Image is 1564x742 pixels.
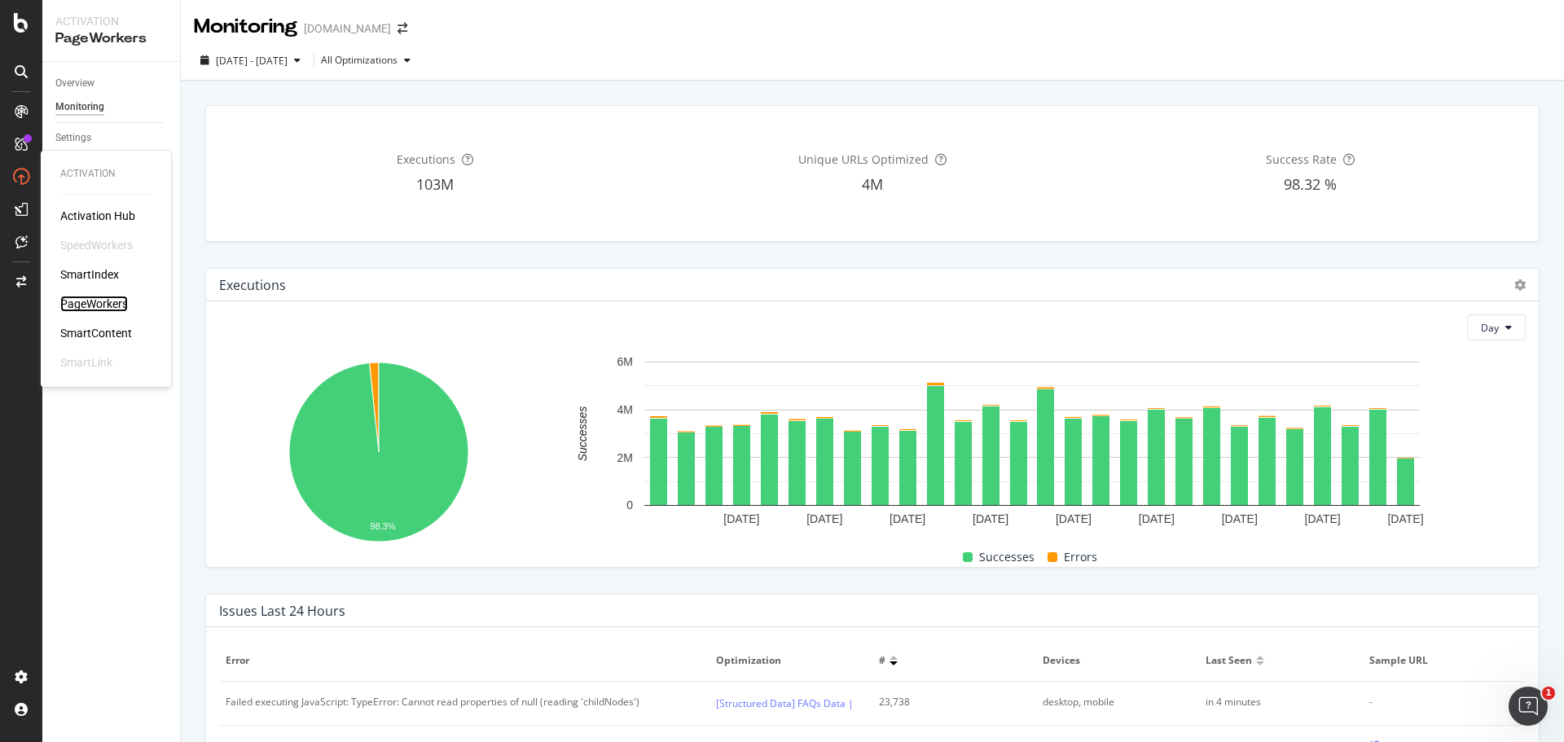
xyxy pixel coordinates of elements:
[716,653,863,668] span: Optimization
[1467,314,1526,340] button: Day
[321,47,417,73] button: All Optimizations
[60,167,152,181] div: Activation
[398,23,407,34] div: arrow-right-arrow-left
[1043,653,1189,668] span: Devices
[60,266,119,283] a: SmartIndex
[321,55,398,65] div: All Optimizations
[1542,687,1555,700] span: 1
[879,695,1014,709] div: 23,738
[60,208,135,224] a: Activation Hub
[55,99,169,116] a: Monitoring
[979,547,1035,567] span: Successes
[547,353,1517,533] svg: A chart.
[1206,695,1341,709] div: in 4 minutes
[716,695,877,712] a: [Structured Data] FAQs Data | PLPs
[1387,512,1423,525] text: [DATE]
[723,512,759,525] text: [DATE]
[1266,151,1337,167] span: Success Rate
[370,522,395,532] text: 98.3%
[55,29,167,48] div: PageWorkers
[617,356,633,369] text: 6M
[60,296,128,312] a: PageWorkers
[617,451,633,464] text: 2M
[1305,512,1341,525] text: [DATE]
[1043,695,1178,709] div: desktop, mobile
[60,237,133,253] div: SpeedWorkers
[226,695,639,709] div: Failed executing JavaScript: TypeError: Cannot read properties of null (reading 'childNodes')
[194,13,297,41] div: Monitoring
[219,603,345,619] div: Issues Last 24 Hours
[194,47,307,73] button: [DATE] - [DATE]
[862,174,883,194] span: 4M
[55,130,91,147] div: Settings
[1056,512,1092,525] text: [DATE]
[1139,512,1175,525] text: [DATE]
[1369,653,1516,668] span: Sample URL
[617,403,633,416] text: 4M
[397,151,455,167] span: Executions
[55,99,104,116] div: Monitoring
[219,353,538,554] svg: A chart.
[1509,687,1548,726] iframe: Intercom live chat
[216,54,288,68] span: [DATE] - [DATE]
[1284,174,1337,194] span: 98.32 %
[416,174,454,194] span: 103M
[806,512,842,525] text: [DATE]
[304,20,391,37] div: [DOMAIN_NAME]
[55,13,167,29] div: Activation
[890,512,925,525] text: [DATE]
[1369,695,1505,709] div: -
[60,354,112,371] div: SmartLink
[219,277,286,293] div: Executions
[879,653,885,668] span: #
[60,325,132,341] a: SmartContent
[1481,321,1499,335] span: Day
[1064,547,1097,567] span: Errors
[576,406,589,462] text: Successes
[55,75,94,92] div: Overview
[226,653,699,668] span: Error
[55,130,169,147] a: Settings
[626,499,633,512] text: 0
[973,512,1008,525] text: [DATE]
[1222,512,1258,525] text: [DATE]
[1206,653,1252,668] span: Last seen
[55,75,169,92] a: Overview
[798,151,929,167] span: Unique URLs Optimized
